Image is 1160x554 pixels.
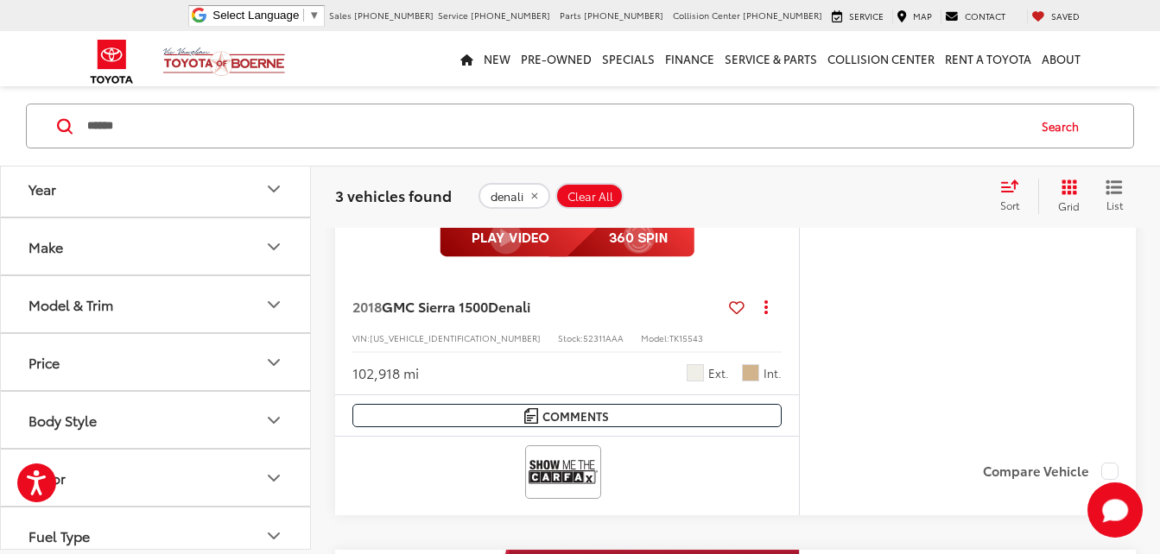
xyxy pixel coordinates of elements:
label: Compare Vehicle [983,463,1119,480]
button: Model & TrimModel & Trim [1,277,312,333]
div: Body Style [263,410,284,431]
span: Parts [560,9,581,22]
span: GMC Sierra 1500 [382,296,488,316]
span: Service [849,9,884,22]
span: List [1106,198,1123,212]
div: Body Style [29,412,97,429]
span: Denali [488,296,530,316]
a: Home [455,31,479,86]
div: Model & Trim [263,294,284,315]
button: Comments [352,404,782,427]
div: Make [29,239,63,255]
span: TK15543 [669,331,703,344]
a: New [479,31,516,86]
button: Body StyleBody Style [1,393,312,449]
span: Int. [764,365,782,381]
div: Model & Trim [29,297,113,313]
button: Clear All [555,183,624,209]
a: My Saved Vehicles [1027,9,1084,23]
button: List View [1093,179,1136,213]
span: Service [438,9,468,22]
a: Specials [597,31,660,86]
span: Select Language [212,9,299,22]
button: Search [1025,104,1104,148]
a: 2018GMC Sierra 1500Denali [352,297,722,316]
span: 2018 [352,296,382,316]
div: 102,918 mi [352,363,419,383]
a: Select Language​ [212,9,320,22]
span: Map [913,9,932,22]
button: Grid View [1038,179,1093,213]
span: [PHONE_NUMBER] [354,9,434,22]
span: Ext. [708,365,729,381]
span: ​ [303,9,304,22]
button: Actions [751,292,782,322]
span: [US_VEHICLE_IDENTIFICATION_NUMBER] [370,331,541,344]
button: Toggle Chat Window [1087,482,1143,538]
span: Saved [1051,9,1080,22]
span: dropdown dots [764,299,768,313]
div: Fuel Type [29,528,90,545]
div: Year [29,181,56,198]
span: Contact [965,9,1005,22]
input: Search by Make, Model, or Keyword [86,105,1025,147]
a: Rent a Toyota [940,31,1036,86]
span: [PHONE_NUMBER] [743,9,822,22]
a: Finance [660,31,719,86]
img: Comments [524,408,538,423]
a: Collision Center [822,31,940,86]
span: Sales [329,9,352,22]
span: [PHONE_NUMBER] [471,9,550,22]
svg: Start Chat [1087,482,1143,538]
button: Select sort value [992,179,1038,213]
button: remove denali [479,183,550,209]
button: MakeMake [1,219,312,275]
span: Sort [1000,198,1019,212]
a: Service & Parts: Opens in a new tab [719,31,822,86]
span: Model: [641,331,669,344]
div: Color [263,468,284,488]
span: [PHONE_NUMBER] [584,9,663,22]
a: Contact [941,9,1010,23]
span: Clear All [567,189,613,203]
span: ▼ [308,9,320,22]
div: Price [263,352,284,373]
span: Cocoa/Dark Sand [742,364,759,381]
div: Fuel Type [263,526,284,546]
span: Comments [542,408,609,425]
a: About [1036,31,1086,86]
span: White Frost Tricoat [687,364,704,381]
a: Map [892,9,936,23]
img: Vic Vaughan Toyota of Boerne [162,47,286,77]
span: Grid [1058,198,1080,213]
span: denali [491,189,523,203]
img: Toyota [79,34,144,90]
img: View CARFAX report [529,449,598,494]
button: YearYear [1,161,312,217]
div: Price [29,355,60,371]
div: Year [263,179,284,199]
img: full motion video [440,219,694,257]
button: PricePrice [1,335,312,391]
span: Stock: [558,331,583,344]
div: Make [263,236,284,257]
span: 52311AAA [583,331,624,344]
span: VIN: [352,331,370,344]
a: Service [827,9,888,23]
a: Pre-Owned [516,31,597,86]
button: ColorColor [1,450,312,507]
span: Collision Center [673,9,740,22]
span: 3 vehicles found [335,185,452,205]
